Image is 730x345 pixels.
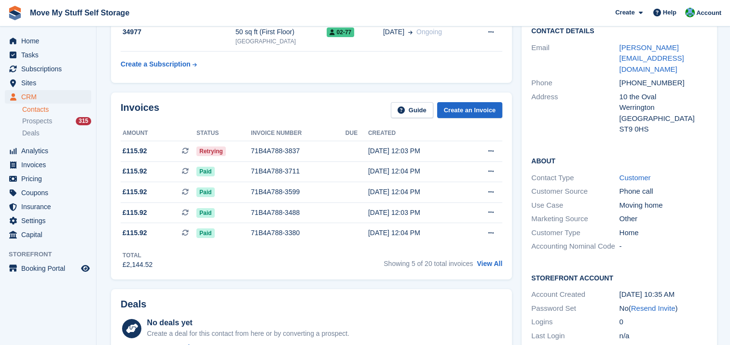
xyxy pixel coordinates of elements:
span: Showing 5 of 20 total invoices [384,260,473,267]
span: Create [615,8,634,17]
th: Due [345,126,368,141]
span: Coupons [21,186,79,199]
th: Created [368,126,465,141]
a: [PERSON_NAME][EMAIL_ADDRESS][DOMAIN_NAME] [619,43,684,73]
div: [DATE] 10:35 AM [619,289,707,300]
a: menu [5,158,91,172]
a: menu [5,228,91,241]
a: Guide [391,102,433,118]
a: menu [5,144,91,158]
a: Move My Stuff Self Storage [26,5,133,21]
span: Deals [22,129,40,138]
span: Paid [196,208,214,218]
a: Customer [619,173,650,182]
div: 10 the Oval [619,92,707,103]
div: Other [619,213,707,225]
div: 34977 [121,27,235,37]
div: 0 [619,317,707,328]
h2: Invoices [121,102,159,118]
span: £115.92 [123,208,147,218]
span: £115.92 [123,166,147,176]
div: Address [531,92,619,135]
span: Tasks [21,48,79,62]
div: Phone call [619,186,707,197]
span: Capital [21,228,79,241]
span: Ongoing [416,28,442,36]
span: Paid [196,228,214,238]
img: Dan [685,8,695,17]
span: Subscriptions [21,62,79,76]
a: menu [5,200,91,213]
span: 02-77 [327,27,355,37]
div: No deals yet [147,317,349,329]
a: Preview store [80,263,91,274]
div: Accounting Nominal Code [531,241,619,252]
div: 71B4A788-3599 [251,187,345,197]
th: Invoice number [251,126,345,141]
a: Resend Invite [631,304,675,312]
div: Account Created [531,289,619,300]
th: Status [196,126,251,141]
a: menu [5,262,91,275]
div: 50 sq ft (First Floor) [235,27,327,37]
a: Contacts [22,105,91,114]
span: Account [696,8,721,18]
div: Logins [531,317,619,328]
div: Use Case [531,200,619,211]
span: £115.92 [123,146,147,156]
div: - [619,241,707,252]
img: stora-icon-8386f47178a22dfd0bd8f6a31ec36ba5ce8667c1dd55bd0f319d3a0aa187defe.svg [8,6,22,20]
div: Home [619,227,707,239]
div: 71B4A788-3837 [251,146,345,156]
span: CRM [21,90,79,104]
div: [PHONE_NUMBER] [619,78,707,89]
a: Deals [22,128,91,138]
div: [DATE] 12:03 PM [368,208,465,218]
div: No [619,303,707,314]
a: menu [5,62,91,76]
div: [DATE] 12:04 PM [368,166,465,176]
div: Phone [531,78,619,89]
span: £115.92 [123,187,147,197]
div: Last Login [531,331,619,342]
th: Amount [121,126,196,141]
div: Moving home [619,200,707,211]
a: menu [5,34,91,48]
span: Home [21,34,79,48]
div: £2,144.52 [123,260,152,270]
div: [GEOGRAPHIC_DATA] [235,37,327,46]
a: Create an Invoice [437,102,503,118]
div: n/a [619,331,707,342]
div: Email [531,42,619,75]
div: 71B4A788-3711 [251,166,345,176]
div: Contact Type [531,172,619,184]
span: [DATE] [383,27,404,37]
a: menu [5,48,91,62]
span: Analytics [21,144,79,158]
a: View All [477,260,502,267]
div: [DATE] 12:04 PM [368,187,465,197]
a: Create a Subscription [121,55,197,73]
a: menu [5,172,91,186]
div: 315 [76,117,91,125]
span: Paid [196,187,214,197]
span: Insurance [21,200,79,213]
div: [GEOGRAPHIC_DATA] [619,113,707,124]
a: menu [5,76,91,90]
span: Help [663,8,676,17]
div: 71B4A788-3380 [251,228,345,238]
div: Marketing Source [531,213,619,225]
a: menu [5,90,91,104]
div: Total [123,251,152,260]
span: £115.92 [123,228,147,238]
div: Password Set [531,303,619,314]
div: Create a Subscription [121,59,191,69]
h2: About [531,156,707,165]
span: Pricing [21,172,79,186]
a: menu [5,214,91,227]
h2: Storefront Account [531,273,707,282]
span: Settings [21,214,79,227]
div: 71B4A788-3488 [251,208,345,218]
div: ST9 0HS [619,124,707,135]
a: menu [5,186,91,199]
